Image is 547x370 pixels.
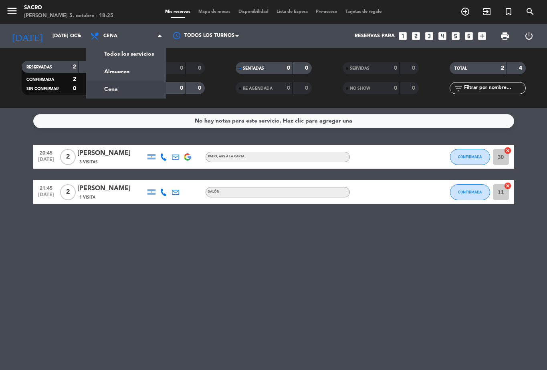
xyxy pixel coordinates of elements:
[504,7,513,16] i: turned_in_not
[464,31,474,41] i: looks_6
[424,31,434,41] i: looks_3
[73,76,76,82] strong: 2
[394,65,397,71] strong: 0
[243,86,272,90] span: RE AGENDADA
[79,159,98,165] span: 3 Visitas
[355,33,395,39] span: Reservas para
[519,5,541,18] span: BUSCAR
[6,5,18,17] i: menu
[498,5,519,18] span: Reserva especial
[87,63,166,80] a: Almuerzo
[75,31,84,41] i: arrow_drop_down
[24,4,113,12] div: Sacro
[36,183,56,192] span: 21:45
[312,10,341,14] span: Pre-acceso
[198,85,203,91] strong: 0
[194,10,234,14] span: Mapa de mesas
[26,65,52,69] span: RESERVADAS
[6,5,18,20] button: menu
[524,31,534,41] i: power_settings_new
[525,7,535,16] i: search
[79,194,95,201] span: 1 Visita
[350,66,369,70] span: SERVIDAS
[87,45,166,63] a: Todos los servicios
[77,148,145,159] div: [PERSON_NAME]
[60,184,76,200] span: 2
[341,10,386,14] span: Tarjetas de regalo
[501,65,504,71] strong: 2
[184,153,191,161] img: google-logo.png
[180,85,183,91] strong: 0
[411,31,421,41] i: looks_two
[350,86,370,90] span: NO SHOW
[504,147,512,155] i: cancel
[450,31,461,41] i: looks_5
[394,85,397,91] strong: 0
[103,33,117,39] span: Cena
[24,12,113,20] div: [PERSON_NAME] 5. octubre - 18:25
[180,65,183,71] strong: 0
[208,190,220,193] span: SALÓN
[243,66,264,70] span: SENTADAS
[272,10,312,14] span: Lista de Espera
[454,66,467,70] span: TOTAL
[60,149,76,165] span: 2
[36,157,56,166] span: [DATE]
[463,84,525,92] input: Filtrar por nombre...
[412,85,417,91] strong: 0
[161,10,194,14] span: Mis reservas
[6,27,48,45] i: [DATE]
[305,85,310,91] strong: 0
[519,65,524,71] strong: 4
[437,31,448,41] i: looks_4
[87,80,166,98] a: Cena
[398,31,408,41] i: looks_one
[517,24,541,48] div: LOG OUT
[73,86,76,91] strong: 0
[217,155,244,158] span: , ARS A LA CARTA
[458,190,482,194] span: CONFIRMADA
[305,65,310,71] strong: 0
[460,7,470,16] i: add_circle_outline
[26,87,59,91] span: SIN CONFIRMAR
[198,65,203,71] strong: 0
[458,155,482,159] span: CONFIRMADA
[195,117,352,126] div: No hay notas para este servicio. Haz clic para agregar una
[77,183,145,194] div: [PERSON_NAME]
[26,78,54,82] span: CONFIRMADA
[208,155,244,158] span: PATIO
[454,83,463,93] i: filter_list
[476,5,498,18] span: WALK IN
[36,148,56,157] span: 20:45
[477,31,487,41] i: add_box
[450,184,490,200] button: CONFIRMADA
[234,10,272,14] span: Disponibilidad
[36,192,56,201] span: [DATE]
[287,65,290,71] strong: 0
[412,65,417,71] strong: 0
[482,7,492,16] i: exit_to_app
[500,31,510,41] span: print
[287,85,290,91] strong: 0
[454,5,476,18] span: RESERVAR MESA
[73,64,76,70] strong: 2
[450,149,490,165] button: CONFIRMADA
[504,182,512,190] i: cancel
